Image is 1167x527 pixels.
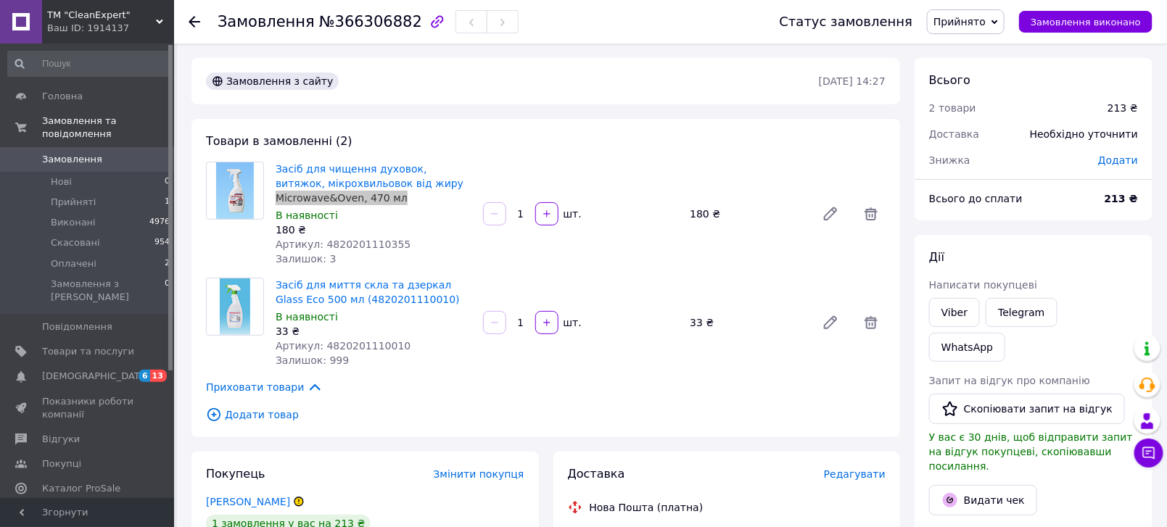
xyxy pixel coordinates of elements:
[51,236,100,249] span: Скасовані
[560,315,583,330] div: шт.
[42,320,112,333] span: Повідомлення
[929,279,1037,291] span: Написати покупцеві
[929,485,1037,515] button: Видати чек
[51,257,96,270] span: Оплачені
[824,468,886,480] span: Редагувати
[276,209,338,221] span: В наявності
[929,73,970,87] span: Всього
[276,223,471,237] div: 180 ₴
[929,128,979,140] span: Доставка
[684,204,810,224] div: 180 ₴
[42,370,149,383] span: [DEMOGRAPHIC_DATA]
[819,75,886,87] time: [DATE] 14:27
[276,253,337,265] span: Залишок: 3
[276,238,411,250] span: Артикул: 4820201110355
[586,500,707,515] div: Нова Пошта (платна)
[1098,154,1138,166] span: Додати
[933,16,986,28] span: Прийнято
[568,467,625,481] span: Доставка
[149,216,170,229] span: 4976
[47,22,174,35] div: Ваш ID: 1914137
[684,312,810,333] div: 33 ₴
[857,308,886,337] span: Видалити
[165,175,170,188] span: 0
[165,257,170,270] span: 2
[929,431,1133,472] span: У вас є 30 днів, щоб відправити запит на відгук покупцеві, скопіювавши посилання.
[319,13,422,30] span: №366306882
[51,175,72,188] span: Нові
[780,14,913,29] div: Статус замовлення
[218,13,315,30] span: Замовлення
[929,298,980,327] a: Viber
[165,278,170,304] span: 0
[51,216,96,229] span: Виконані
[857,199,886,228] span: Видалити
[929,193,1023,204] span: Всього до сплати
[929,154,970,166] span: Знижка
[216,162,255,219] img: Засіб для чищення духовок, витяжок, мікрохвильовок від жиру Microwave&Oven, 470 мл
[560,207,583,221] div: шт.
[276,311,338,323] span: В наявності
[276,324,471,339] div: 33 ₴
[42,395,134,421] span: Показники роботи компанії
[929,375,1090,386] span: Запит на відгук про компанію
[1021,118,1147,150] div: Необхідно уточнити
[929,250,944,264] span: Дії
[206,407,886,423] span: Додати товар
[276,340,411,352] span: Артикул: 4820201110010
[434,468,524,480] span: Змінити покупця
[42,482,120,495] span: Каталог ProSale
[276,354,349,366] span: Залишок: 999
[929,333,1005,362] a: WhatsApp
[42,457,81,470] span: Покупці
[150,370,167,382] span: 13
[1105,193,1138,204] b: 213 ₴
[220,278,250,335] img: Засіб для миття скла та дзеркал Glass Eco 500 мл (4820201110010)
[165,196,170,209] span: 1
[51,196,96,209] span: Прийняті
[206,134,352,148] span: Товари в замовленні (2)
[51,278,165,304] span: Замовлення з [PERSON_NAME]
[816,199,845,228] a: Редагувати
[42,433,80,446] span: Відгуки
[929,394,1125,424] button: Скопіювати запит на відгук
[929,102,976,114] span: 2 товари
[42,90,83,103] span: Головна
[1134,439,1163,468] button: Чат з покупцем
[154,236,170,249] span: 954
[47,9,156,22] span: ТМ "CleanExpert"
[1019,11,1152,33] button: Замовлення виконано
[139,370,150,382] span: 6
[206,72,339,90] div: Замовлення з сайту
[816,308,845,337] a: Редагувати
[206,379,323,395] span: Приховати товари
[276,163,463,204] a: Засіб для чищення духовок, витяжок, мікрохвильовок від жиру Microwave&Oven, 470 мл
[42,153,102,166] span: Замовлення
[1031,17,1141,28] span: Замовлення виконано
[42,345,134,358] span: Товари та послуги
[189,14,200,29] div: Повернутися назад
[206,496,290,507] a: [PERSON_NAME]
[7,51,171,77] input: Пошук
[276,279,460,305] a: Засіб для миття скла та дзеркал Glass Eco 500 мл (4820201110010)
[206,467,265,481] span: Покупець
[1108,101,1138,115] div: 213 ₴
[986,298,1057,327] a: Telegram
[42,115,174,141] span: Замовлення та повідомлення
